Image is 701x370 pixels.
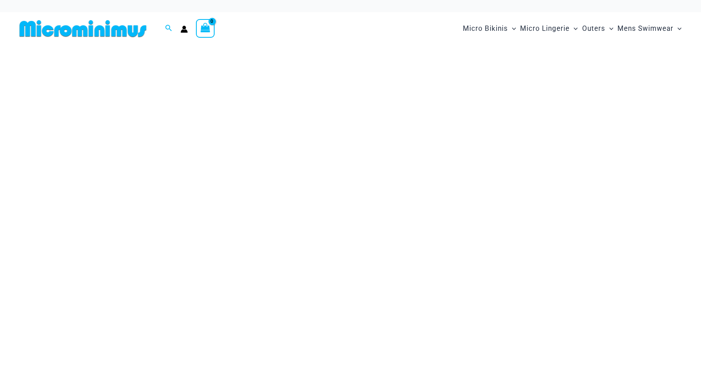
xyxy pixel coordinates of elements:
a: Micro LingerieMenu ToggleMenu Toggle [518,16,580,41]
a: Account icon link [181,26,188,33]
a: View Shopping Cart, empty [196,19,215,38]
span: Menu Toggle [570,18,578,39]
span: Outers [582,18,605,39]
span: Menu Toggle [605,18,613,39]
a: OutersMenu ToggleMenu Toggle [580,16,615,41]
span: Micro Bikinis [463,18,508,39]
span: Menu Toggle [673,18,682,39]
a: Micro BikinisMenu ToggleMenu Toggle [461,16,518,41]
a: Search icon link [165,24,172,34]
span: Menu Toggle [508,18,516,39]
a: Mens SwimwearMenu ToggleMenu Toggle [615,16,684,41]
img: MM SHOP LOGO FLAT [16,19,150,38]
nav: Site Navigation [460,15,685,42]
span: Micro Lingerie [520,18,570,39]
span: Mens Swimwear [617,18,673,39]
